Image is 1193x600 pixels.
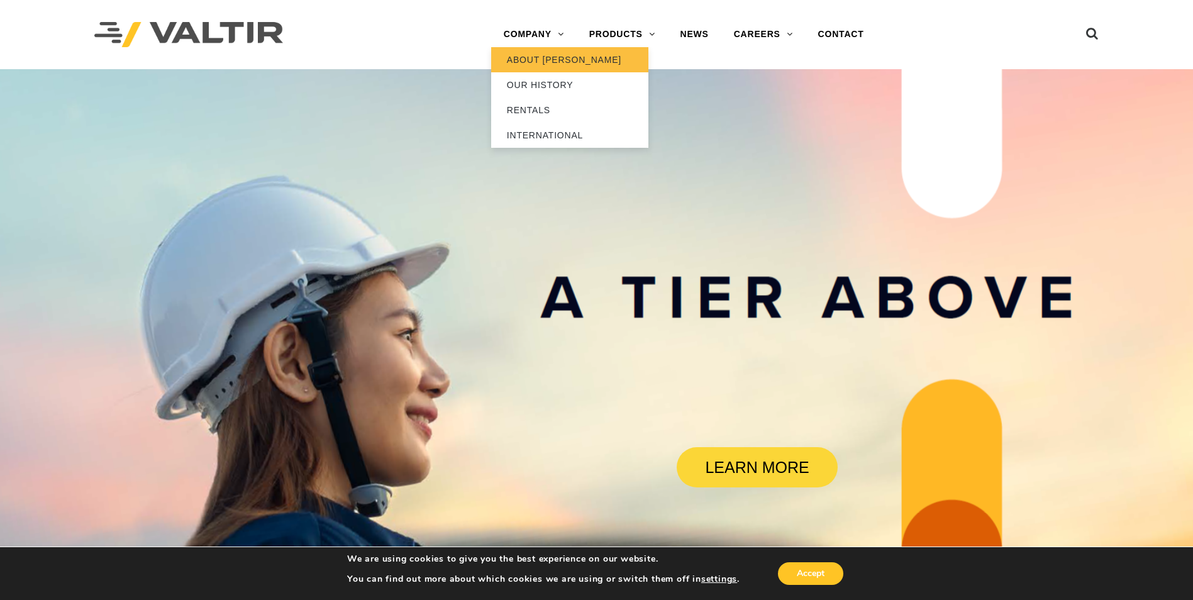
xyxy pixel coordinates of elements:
[491,47,648,72] a: ABOUT [PERSON_NAME]
[778,562,843,585] button: Accept
[94,22,283,48] img: Valtir
[701,574,737,585] button: settings
[668,22,721,47] a: NEWS
[721,22,806,47] a: CAREERS
[491,72,648,97] a: OUR HISTORY
[347,574,740,585] p: You can find out more about which cookies we are using or switch them off in .
[491,22,577,47] a: COMPANY
[491,123,648,148] a: INTERNATIONAL
[806,22,877,47] a: CONTACT
[577,22,668,47] a: PRODUCTS
[491,97,648,123] a: RENTALS
[347,553,740,565] p: We are using cookies to give you the best experience on our website.
[677,447,838,487] a: LEARN MORE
